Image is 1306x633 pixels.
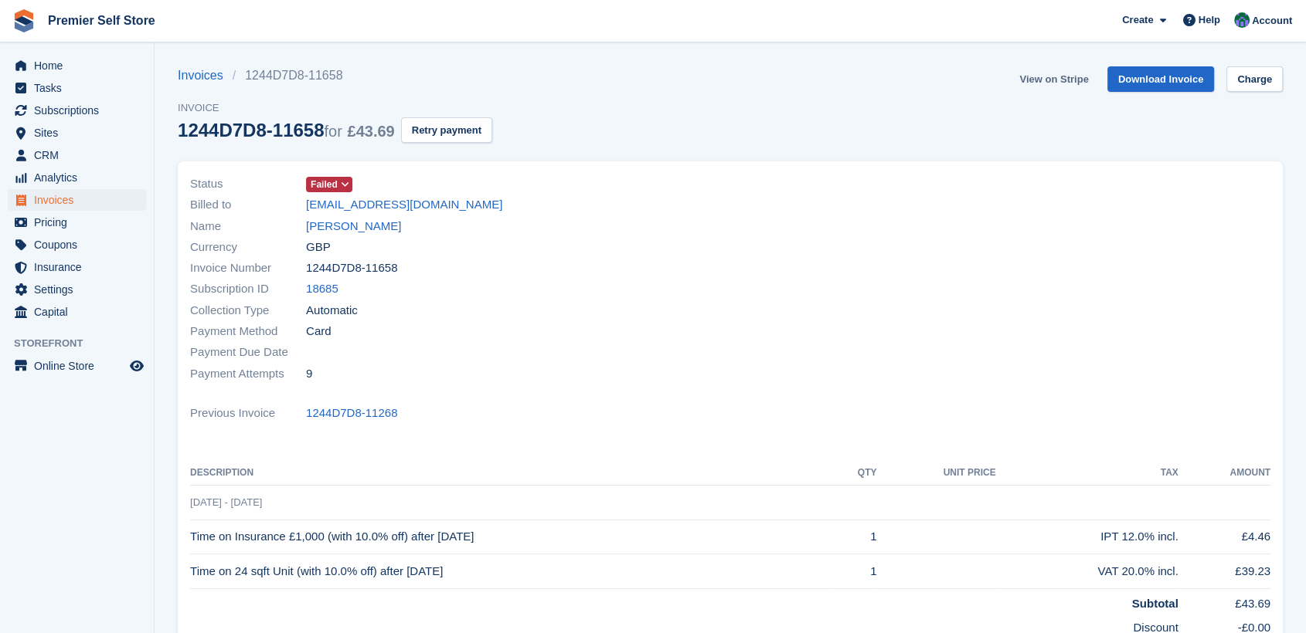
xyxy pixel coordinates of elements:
[8,355,146,377] a: menu
[128,357,146,375] a: Preview store
[178,120,395,140] div: 1244D7D8-11658
[348,123,395,140] span: £43.69
[1199,12,1220,28] span: Help
[833,520,876,554] td: 1
[190,175,306,193] span: Status
[1178,520,1270,554] td: £4.46
[190,461,833,486] th: Description
[306,365,312,383] span: 9
[190,280,306,298] span: Subscription ID
[42,8,162,33] a: Premier Self Store
[8,167,146,188] a: menu
[178,66,233,85] a: Invoices
[34,144,127,166] span: CRM
[8,234,146,256] a: menu
[190,365,306,383] span: Payment Attempts
[401,117,492,143] button: Retry payment
[190,259,306,277] span: Invoice Number
[178,66,492,85] nav: breadcrumbs
[1226,66,1283,92] a: Charge
[1178,461,1270,486] th: Amount
[8,189,146,211] a: menu
[995,528,1178,546] div: IPT 12.0% incl.
[34,256,127,278] span: Insurance
[34,301,127,323] span: Capital
[190,496,262,508] span: [DATE] - [DATE]
[306,175,352,193] a: Failed
[190,344,306,361] span: Payment Due Date
[34,212,127,233] span: Pricing
[34,234,127,256] span: Coupons
[311,178,338,191] span: Failed
[833,461,876,486] th: QTY
[190,323,306,340] span: Payment Method
[876,461,995,486] th: Unit Price
[8,212,146,233] a: menu
[1234,12,1250,28] img: Jo Granger
[306,239,331,256] span: GBP
[34,77,127,99] span: Tasks
[995,563,1178,581] div: VAT 20.0% incl.
[34,122,127,144] span: Sites
[306,218,401,235] a: [PERSON_NAME]
[995,461,1178,486] th: Tax
[190,218,306,235] span: Name
[306,405,397,422] a: 1244D7D8-11268
[306,302,358,320] span: Automatic
[1013,66,1094,92] a: View on Stripe
[1178,589,1270,613] td: £43.69
[8,77,146,99] a: menu
[8,256,146,278] a: menu
[8,55,146,76] a: menu
[34,355,127,377] span: Online Store
[178,100,492,116] span: Invoice
[306,259,397,277] span: 1244D7D8-11658
[190,239,306,256] span: Currency
[8,144,146,166] a: menu
[1122,12,1153,28] span: Create
[190,520,833,554] td: Time on Insurance £1,000 (with 10.0% off) after [DATE]
[324,123,342,140] span: for
[12,9,36,32] img: stora-icon-8386f47178a22dfd0bd8f6a31ec36ba5ce8667c1dd55bd0f319d3a0aa187defe.svg
[306,196,502,214] a: [EMAIL_ADDRESS][DOMAIN_NAME]
[190,302,306,320] span: Collection Type
[34,279,127,300] span: Settings
[1132,597,1178,610] strong: Subtotal
[34,167,127,188] span: Analytics
[190,196,306,214] span: Billed to
[190,554,833,589] td: Time on 24 sqft Unit (with 10.0% off) after [DATE]
[14,336,154,351] span: Storefront
[8,279,146,300] a: menu
[1178,554,1270,589] td: £39.23
[8,301,146,323] a: menu
[1252,13,1292,29] span: Account
[306,323,332,340] span: Card
[8,122,146,144] a: menu
[34,100,127,121] span: Subscriptions
[1107,66,1215,92] a: Download Invoice
[833,554,876,589] td: 1
[34,55,127,76] span: Home
[34,189,127,211] span: Invoices
[190,405,306,422] span: Previous Invoice
[306,280,338,298] a: 18685
[8,100,146,121] a: menu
